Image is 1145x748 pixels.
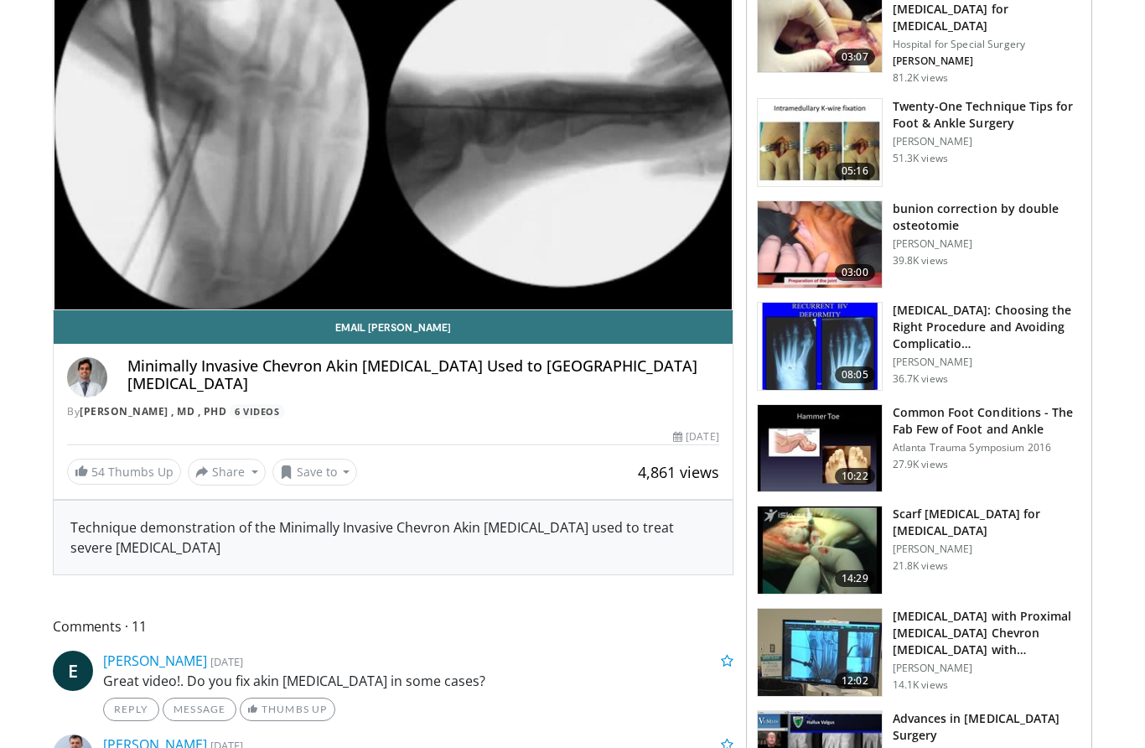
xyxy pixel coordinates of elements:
p: Great video!. Do you fix akin [MEDICAL_DATA] in some cases? [103,671,733,691]
a: 12:02 [MEDICAL_DATA] with Proximal [MEDICAL_DATA] Chevron [MEDICAL_DATA] with [PERSON_NAME]… [PER... [757,608,1081,697]
span: 54 [91,464,105,480]
p: [PERSON_NAME] [893,543,1081,556]
a: Message [163,698,236,721]
span: 10:22 [835,468,875,485]
p: 27.9K views [893,458,948,471]
a: [PERSON_NAME] [103,652,207,670]
p: 21.8K views [893,559,948,573]
a: E [53,651,93,691]
p: 14.1K views [893,678,948,692]
img: 4559c471-f09d-4bda-8b3b-c296350a5489.150x105_q85_crop-smart_upscale.jpg [758,405,882,492]
h3: Twenty-One Technique Tips for Foot & Ankle Surgery [893,98,1081,132]
h3: Advances in [MEDICAL_DATA] Surgery [893,710,1081,744]
a: 54 Thumbs Up [67,459,181,485]
a: Email [PERSON_NAME] [54,310,733,344]
p: Hospital for Special Surgery [893,38,1081,51]
p: 36.7K views [893,372,948,386]
a: 6 Videos [230,404,285,418]
p: 39.8K views [893,254,948,268]
a: 03:00 bunion correction by double osteotomie [PERSON_NAME] 39.8K views [757,200,1081,289]
h3: Common Foot Conditions - The Fab Few of Foot and Ankle [893,404,1081,438]
div: Technique demonstration of the Minimally Invasive Chevron Akin [MEDICAL_DATA] used to treat sever... [70,517,716,558]
a: Thumbs Up [240,698,334,721]
h3: Scarf [MEDICAL_DATA] for [MEDICAL_DATA] [893,506,1081,539]
span: 14:29 [835,570,875,587]
img: 3c75a04a-ad21-4ad9-966a-c963a6420fc5.150x105_q85_crop-smart_upscale.jpg [758,303,882,390]
h4: Minimally Invasive Chevron Akin [MEDICAL_DATA] Used to [GEOGRAPHIC_DATA][MEDICAL_DATA] [127,357,719,393]
span: Comments 11 [53,616,733,637]
h3: [MEDICAL_DATA] with Proximal [MEDICAL_DATA] Chevron [MEDICAL_DATA] with [PERSON_NAME]… [893,608,1081,658]
button: Save to [272,459,358,486]
a: 14:29 Scarf [MEDICAL_DATA] for [MEDICAL_DATA] [PERSON_NAME] 21.8K views [757,506,1081,595]
a: 05:16 Twenty-One Technique Tips for Foot & Ankle Surgery [PERSON_NAME] 51.3K views [757,98,1081,187]
p: [PERSON_NAME] [893,662,1081,675]
a: Reply [103,698,159,721]
p: [PERSON_NAME] [893,55,1081,68]
span: 4,861 views [638,462,719,482]
h3: [MEDICAL_DATA]: Choosing the Right Procedure and Avoiding Complicatio… [893,302,1081,352]
p: [PERSON_NAME] [893,135,1081,148]
p: 81.2K views [893,71,948,85]
span: 12:02 [835,673,875,689]
span: 08:05 [835,366,875,383]
span: 03:00 [835,264,875,281]
span: 05:16 [835,163,875,179]
img: 08be0349-593e-48f1-bfea-69f97c3c7a0f.150x105_q85_crop-smart_upscale.jpg [758,609,882,696]
p: 51.3K views [893,152,948,165]
a: 10:22 Common Foot Conditions - The Fab Few of Foot and Ankle Atlanta Trauma Symposium 2016 27.9K ... [757,404,1081,493]
p: [PERSON_NAME] [893,356,1081,369]
img: 294729_0000_1.png.150x105_q85_crop-smart_upscale.jpg [758,201,882,288]
div: [DATE] [673,429,718,444]
span: 03:07 [835,49,875,65]
h3: bunion correction by double osteotomie [893,200,1081,234]
p: Atlanta Trauma Symposium 2016 [893,441,1081,455]
a: [PERSON_NAME] , MD , PhD [80,404,226,418]
button: Share [188,459,266,486]
img: hR6qJalQBtA771a35hMDoxOjBrOw-uIx_1.150x105_q85_crop-smart_upscale.jpg [758,506,882,594]
a: 08:05 [MEDICAL_DATA]: Choosing the Right Procedure and Avoiding Complicatio… [PERSON_NAME] 36.7K ... [757,302,1081,391]
img: Avatar [67,357,107,397]
small: [DATE] [210,654,243,669]
p: [PERSON_NAME] [893,237,1081,251]
img: 6702e58c-22b3-47ce-9497-b1c0ae175c4c.150x105_q85_crop-smart_upscale.jpg [758,99,882,186]
div: By [67,404,719,419]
